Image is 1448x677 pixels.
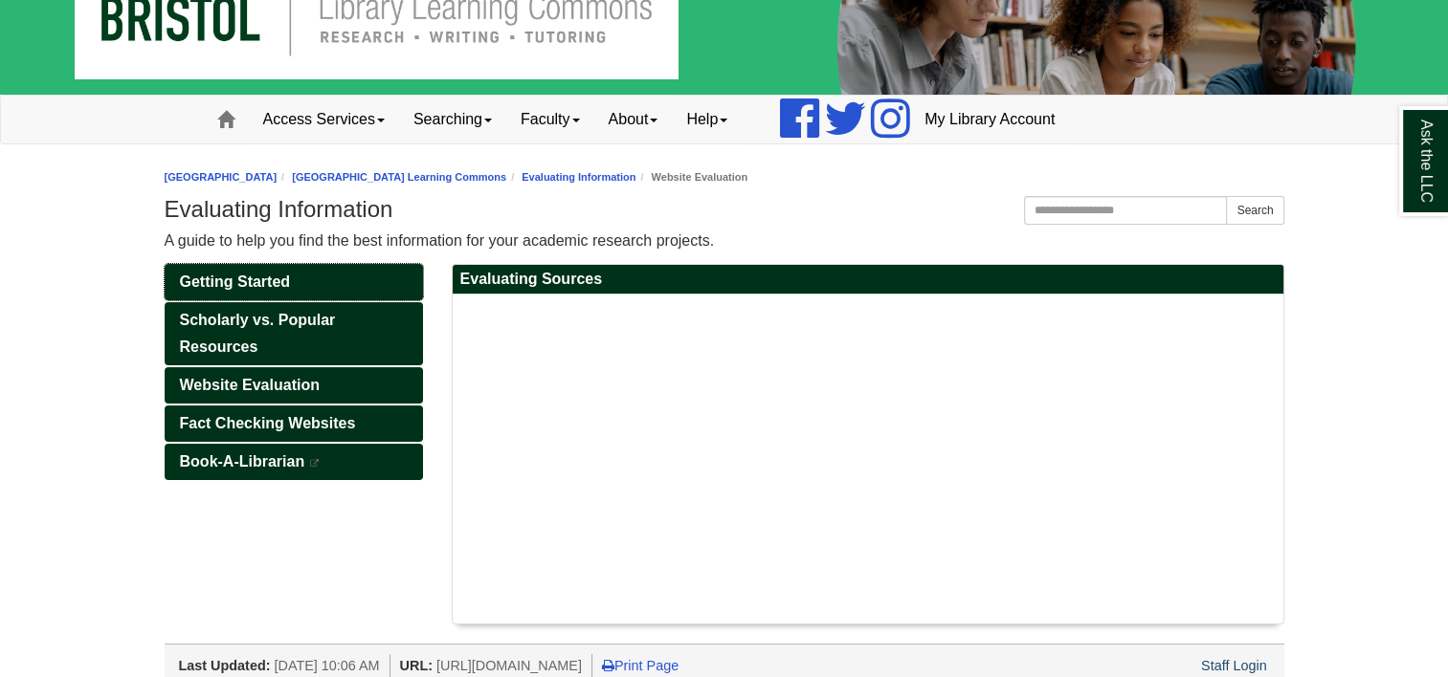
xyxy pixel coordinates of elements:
a: Help [672,96,742,143]
span: Scholarly vs. Popular Resources [180,312,336,355]
a: Access Services [249,96,399,143]
li: Website Evaluation [635,168,747,186]
a: Print Page [602,658,679,673]
button: Search [1226,196,1283,225]
div: Guide Pages [165,264,423,480]
a: Staff Login [1201,658,1267,673]
a: Website Evaluation [165,367,423,404]
span: Book-A-Librarian [180,453,305,470]
a: Book-A-Librarian [165,444,423,480]
span: Last Updated: [179,658,271,673]
a: Faculty [506,96,594,143]
span: [URL][DOMAIN_NAME] [436,658,582,673]
span: Getting Started [180,273,291,290]
span: Website Evaluation [180,377,320,393]
span: URL: [400,658,433,673]
i: Print Page [602,659,614,672]
a: My Library Account [910,96,1069,143]
nav: breadcrumb [165,168,1284,186]
span: A guide to help you find the best information for your academic research projects. [165,232,715,249]
i: This link opens in a new window [309,459,321,468]
a: Searching [399,96,506,143]
a: [GEOGRAPHIC_DATA] [165,171,278,183]
h2: Evaluating Sources [453,265,1283,295]
a: About [594,96,673,143]
a: Evaluating Information [522,171,635,183]
iframe: Evaluating Sources on the Web [462,304,698,605]
a: [GEOGRAPHIC_DATA] Learning Commons [292,171,506,183]
span: [DATE] 10:06 AM [274,658,379,673]
a: Scholarly vs. Popular Resources [165,302,423,365]
span: Fact Checking Websites [180,415,356,431]
a: Getting Started [165,264,423,300]
a: Fact Checking Websites [165,405,423,442]
h1: Evaluating Information [165,196,1284,223]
